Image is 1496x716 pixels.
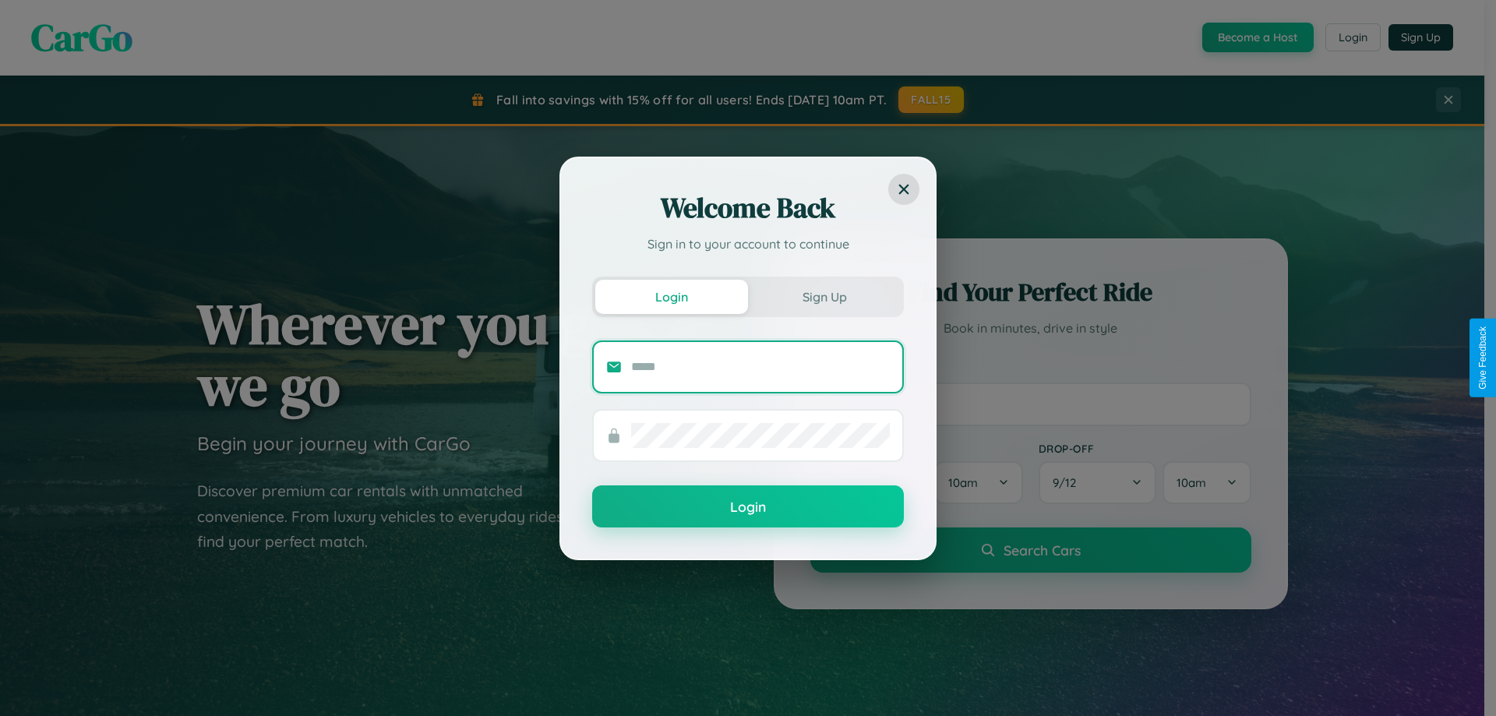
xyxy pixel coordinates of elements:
[595,280,748,314] button: Login
[592,485,904,527] button: Login
[592,189,904,227] h2: Welcome Back
[1477,326,1488,390] div: Give Feedback
[748,280,901,314] button: Sign Up
[592,235,904,253] p: Sign in to your account to continue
